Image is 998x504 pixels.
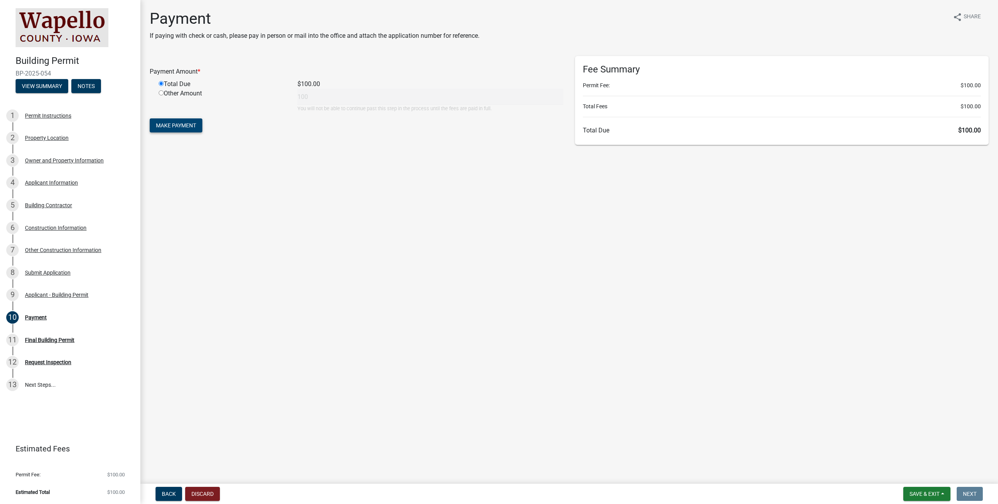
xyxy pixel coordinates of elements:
div: 11 [6,334,19,346]
div: 1 [6,109,19,122]
span: Make Payment [156,122,196,129]
div: Submit Application [25,270,71,275]
button: Next [957,487,983,501]
button: Make Payment [150,118,202,132]
li: Total Fees [583,102,981,111]
div: Property Location [25,135,69,141]
h6: Total Due [583,127,981,134]
div: Request Inspection [25,359,71,365]
button: Discard [185,487,220,501]
span: Back [162,491,176,497]
div: 4 [6,176,19,189]
div: 6 [6,222,19,234]
div: Payment Amount [144,67,569,76]
div: Construction Information [25,225,87,231]
div: 8 [6,266,19,279]
img: Wapello County, Iowa [16,8,108,47]
div: 10 [6,311,19,324]
button: View Summary [16,79,68,93]
i: share [953,12,962,22]
div: 13 [6,379,19,391]
li: Permit Fee: [583,81,981,90]
div: 5 [6,199,19,211]
span: $100.00 [961,102,981,111]
h4: Building Permit [16,55,134,67]
div: 2 [6,132,19,144]
a: Estimated Fees [6,441,128,456]
div: Applicant - Building Permit [25,292,88,298]
button: Notes [71,79,101,93]
span: $100.00 [107,472,125,477]
wm-modal-confirm: Notes [71,83,101,90]
wm-modal-confirm: Summary [16,83,68,90]
button: Back [156,487,182,501]
div: Other Construction Information [25,247,101,253]
div: 3 [6,154,19,167]
div: Payment [25,315,47,320]
span: $100.00 [958,127,981,134]
span: BP-2025-054 [16,70,125,77]
div: Permit Instructions [25,113,71,118]
div: Total Due [153,79,292,89]
div: $100.00 [292,79,569,89]
h1: Payment [150,9,480,28]
div: 7 [6,244,19,256]
div: Final Building Permit [25,337,74,343]
div: Other Amount [153,89,292,112]
span: Next [963,491,977,497]
div: 12 [6,356,19,368]
div: Building Contractor [25,203,72,208]
span: $100.00 [107,490,125,495]
h6: Fee Summary [583,64,981,75]
button: shareShare [947,9,987,25]
p: If paying with check or cash, please pay in person or mail into the office and attach the applica... [150,31,480,41]
div: 9 [6,289,19,301]
span: $100.00 [961,81,981,90]
span: Permit Fee: [16,472,41,477]
span: Estimated Total [16,490,50,495]
span: Save & Exit [910,491,940,497]
button: Save & Exit [903,487,950,501]
span: Share [964,12,981,22]
div: Owner and Property Information [25,158,104,163]
div: Applicant Information [25,180,78,185]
